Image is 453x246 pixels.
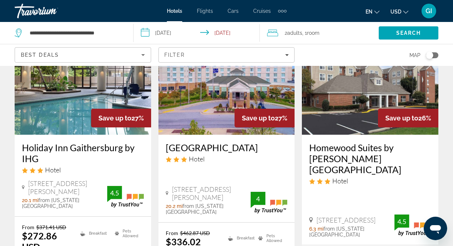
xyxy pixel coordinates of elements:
span: en [366,9,372,15]
button: Select check in and out date [134,22,260,44]
span: Hotel [332,177,348,185]
span: 2 [285,28,302,38]
span: Best Deals [21,52,59,58]
iframe: Кнопка запуска окна обмена сообщениями [424,217,447,240]
div: 27% [235,109,295,127]
button: Change language [366,6,379,17]
div: 26% [378,109,438,127]
span: Adults [287,30,302,36]
li: Breakfast [76,224,111,243]
span: Save up to [98,114,131,122]
img: TrustYou guest rating badge [107,186,144,208]
div: 27% [91,109,151,127]
span: From [166,230,178,236]
img: Homewood Suites by Hilton Alexandria Pentagon South [302,18,438,135]
span: From [22,224,34,230]
span: Save up to [242,114,275,122]
span: Room [307,30,319,36]
span: from [US_STATE][GEOGRAPHIC_DATA] [309,226,364,238]
div: 3 star Hotel [22,166,144,174]
span: GI [426,7,432,15]
img: Hilton Garden Inn Waldorf [158,18,295,135]
mat-select: Sort by [21,51,145,59]
button: Toggle map [420,52,438,59]
a: Holiday Inn Gaithersburg by IHG [22,142,144,164]
span: 20.2 mi [166,203,183,209]
div: 3 star Hotel [309,177,431,185]
a: Hotels [167,8,182,14]
span: , 1 [302,28,319,38]
span: 20.1 mi [22,197,38,203]
del: $462.87 USD [180,230,210,236]
li: Pets Allowed [111,224,144,243]
span: 6.3 mi [309,226,323,232]
span: [STREET_ADDRESS] [317,216,375,224]
img: TrustYou guest rating badge [394,215,431,236]
a: Flights [197,8,213,14]
del: $371.41 USD [36,224,66,230]
input: Search hotel destination [29,27,122,38]
span: Filter [164,52,185,58]
img: TrustYou guest rating badge [251,192,287,213]
span: [STREET_ADDRESS][PERSON_NAME] [172,185,251,201]
div: 4.5 [394,217,409,226]
button: User Menu [419,3,438,19]
a: Cruises [253,8,271,14]
span: USD [390,9,401,15]
span: [STREET_ADDRESS][PERSON_NAME] [28,179,107,195]
span: from [US_STATE][GEOGRAPHIC_DATA] [22,197,79,209]
span: Hotel [189,155,205,163]
div: 3 star Hotel [166,155,288,163]
span: Save up to [385,114,418,122]
button: Travelers: 2 adults, 0 children [260,22,379,44]
button: Search [379,26,438,40]
button: Filters [158,47,295,63]
span: Search [396,30,421,36]
div: 4.5 [107,189,122,197]
button: Change currency [390,6,408,17]
a: Travorium [15,1,88,20]
img: Holiday Inn Gaithersburg by IHG [15,18,151,135]
a: Homewood Suites by [PERSON_NAME][GEOGRAPHIC_DATA] [309,142,431,175]
span: Hotel [45,166,61,174]
span: from [US_STATE][GEOGRAPHIC_DATA] [166,203,224,215]
div: 4 [251,194,265,203]
span: Map [409,50,420,60]
a: Cars [228,8,239,14]
a: [GEOGRAPHIC_DATA] [166,142,288,153]
button: Extra navigation items [278,5,287,17]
